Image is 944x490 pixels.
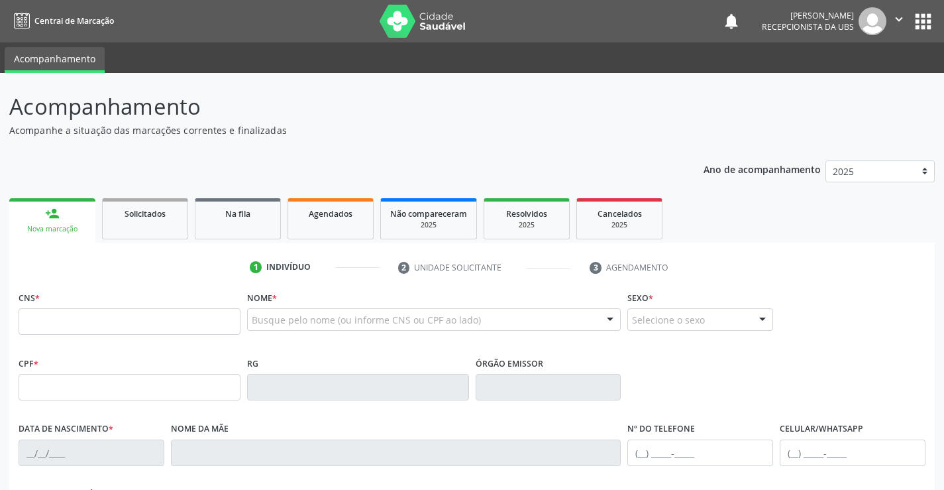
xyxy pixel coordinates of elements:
label: CPF [19,353,38,374]
div: person_add [45,206,60,221]
p: Acompanhamento [9,90,657,123]
input: (__) _____-_____ [780,440,925,466]
div: 2025 [586,220,653,230]
label: Nº do Telefone [627,419,695,440]
a: Central de Marcação [9,10,114,32]
label: Órgão emissor [476,353,543,374]
input: (__) _____-_____ [627,440,773,466]
span: Selecione o sexo [632,313,705,327]
div: 2025 [494,220,560,230]
input: __/__/____ [19,440,164,466]
div: 2025 [390,220,467,230]
label: RG [247,353,258,374]
span: Cancelados [598,208,642,219]
span: Recepcionista da UBS [762,21,854,32]
span: Não compareceram [390,208,467,219]
a: Acompanhamento [5,47,105,73]
label: Celular/WhatsApp [780,419,863,440]
button: notifications [722,12,741,31]
i:  [892,12,906,27]
label: Nome [247,288,277,308]
div: [PERSON_NAME] [762,10,854,21]
span: Agendados [309,208,352,219]
span: Resolvidos [506,208,547,219]
label: CNS [19,288,40,308]
div: Indivíduo [266,261,311,273]
span: Central de Marcação [34,15,114,27]
button: apps [912,10,935,33]
button:  [886,7,912,35]
p: Ano de acompanhamento [704,160,821,177]
span: Busque pelo nome (ou informe CNS ou CPF ao lado) [252,313,481,327]
p: Acompanhe a situação das marcações correntes e finalizadas [9,123,657,137]
label: Data de nascimento [19,419,113,440]
div: 1 [250,261,262,273]
span: Solicitados [125,208,166,219]
img: img [859,7,886,35]
label: Sexo [627,288,653,308]
label: Nome da mãe [171,419,229,440]
span: Na fila [225,208,250,219]
div: Nova marcação [19,224,86,234]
